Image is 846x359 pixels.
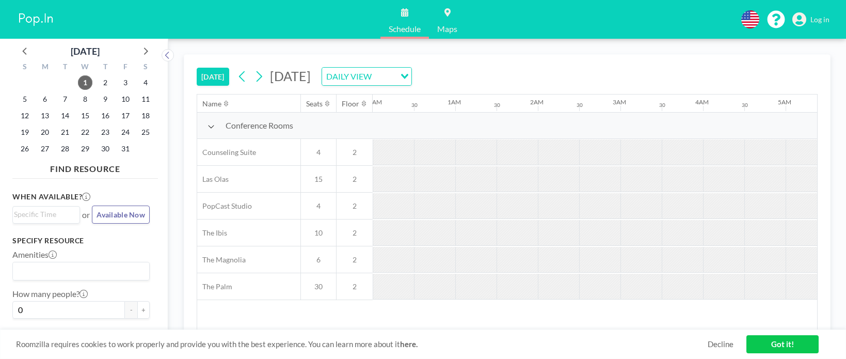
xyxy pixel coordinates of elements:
[197,68,229,86] button: [DATE]
[92,206,150,224] button: Available Now
[12,160,158,174] h4: FIND RESOURCE
[12,236,150,245] h3: Specify resource
[78,142,92,156] span: Wednesday, October 29, 2025
[12,249,57,260] label: Amenities
[138,92,153,106] span: Saturday, October 11, 2025
[75,61,95,74] div: W
[197,228,227,238] span: The Ibis
[530,98,544,106] div: 2AM
[778,98,791,106] div: 5AM
[746,335,819,353] a: Got it!
[55,61,75,74] div: T
[137,301,150,319] button: +
[301,201,336,211] span: 4
[78,75,92,90] span: Wednesday, October 1, 2025
[226,120,293,131] span: Conference Rooms
[742,102,748,108] div: 30
[118,108,133,123] span: Friday, October 17, 2025
[18,125,32,139] span: Sunday, October 19, 2025
[138,125,153,139] span: Saturday, October 25, 2025
[78,125,92,139] span: Wednesday, October 22, 2025
[18,92,32,106] span: Sunday, October 5, 2025
[38,142,52,156] span: Monday, October 27, 2025
[389,25,421,33] span: Schedule
[337,148,373,157] span: 2
[197,175,229,184] span: Las Olas
[337,201,373,211] span: 2
[12,289,88,299] label: How many people?
[98,108,113,123] span: Thursday, October 16, 2025
[14,209,74,220] input: Search for option
[18,142,32,156] span: Sunday, October 26, 2025
[324,70,374,83] span: DAILY VIEW
[58,108,72,123] span: Tuesday, October 14, 2025
[97,210,145,219] span: Available Now
[197,201,252,211] span: PopCast Studio
[98,92,113,106] span: Thursday, October 9, 2025
[18,108,32,123] span: Sunday, October 12, 2025
[38,108,52,123] span: Monday, October 13, 2025
[375,70,394,83] input: Search for option
[95,61,115,74] div: T
[78,108,92,123] span: Wednesday, October 15, 2025
[301,282,336,291] span: 30
[301,255,336,264] span: 6
[337,175,373,184] span: 2
[411,102,418,108] div: 30
[197,255,246,264] span: The Magnolia
[58,125,72,139] span: Tuesday, October 21, 2025
[17,9,56,30] img: organization-logo
[71,44,100,58] div: [DATE]
[792,12,829,27] a: Log in
[58,92,72,106] span: Tuesday, October 7, 2025
[38,92,52,106] span: Monday, October 6, 2025
[118,92,133,106] span: Friday, October 10, 2025
[15,61,35,74] div: S
[301,228,336,238] span: 10
[115,61,135,74] div: F
[118,142,133,156] span: Friday, October 31, 2025
[197,282,232,291] span: The Palm
[695,98,709,106] div: 4AM
[365,98,382,106] div: 12AM
[98,75,113,90] span: Thursday, October 2, 2025
[270,68,311,84] span: [DATE]
[135,61,155,74] div: S
[118,125,133,139] span: Friday, October 24, 2025
[337,282,373,291] span: 2
[16,339,708,349] span: Roomzilla requires cookies to work properly and provide you with the best experience. You can lea...
[301,148,336,157] span: 4
[437,25,457,33] span: Maps
[197,148,256,157] span: Counseling Suite
[577,102,583,108] div: 30
[13,262,149,280] div: Search for option
[342,99,359,108] div: Floor
[125,301,137,319] button: -
[613,98,626,106] div: 3AM
[12,327,31,337] label: Floor
[138,108,153,123] span: Saturday, October 18, 2025
[322,68,411,85] div: Search for option
[118,75,133,90] span: Friday, October 3, 2025
[708,339,733,349] a: Decline
[38,125,52,139] span: Monday, October 20, 2025
[448,98,461,106] div: 1AM
[35,61,55,74] div: M
[13,207,79,222] div: Search for option
[810,15,829,24] span: Log in
[306,99,323,108] div: Seats
[138,75,153,90] span: Saturday, October 4, 2025
[98,125,113,139] span: Thursday, October 23, 2025
[78,92,92,106] span: Wednesday, October 8, 2025
[494,102,500,108] div: 30
[659,102,665,108] div: 30
[337,255,373,264] span: 2
[98,142,113,156] span: Thursday, October 30, 2025
[337,228,373,238] span: 2
[82,210,90,220] span: or
[202,99,221,108] div: Name
[58,142,72,156] span: Tuesday, October 28, 2025
[301,175,336,184] span: 15
[400,339,418,349] a: here.
[14,264,143,278] input: Search for option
